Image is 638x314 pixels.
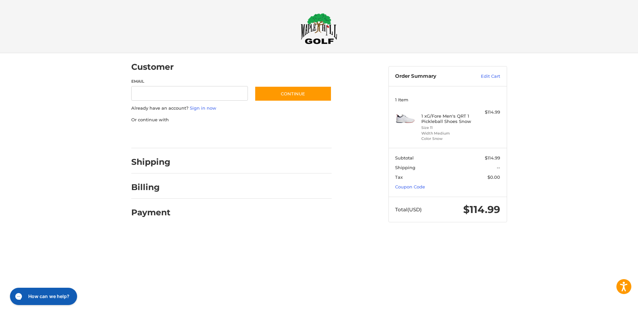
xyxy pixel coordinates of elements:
[485,155,500,160] span: $114.99
[421,136,472,142] li: Color Snow
[131,78,248,84] label: Email
[131,182,170,192] h2: Billing
[395,165,415,170] span: Shipping
[131,157,170,167] h2: Shipping
[395,73,467,80] h3: Order Summary
[395,184,425,189] a: Coupon Code
[185,130,235,142] iframe: PayPal-paylater
[255,86,332,101] button: Continue
[395,206,422,213] span: Total (USD)
[497,165,500,170] span: --
[467,73,500,80] a: Edit Cart
[421,113,472,124] h4: 1 x G/Fore Men's QRT 1 Pickleball Shoes Snow
[131,207,170,218] h2: Payment
[421,131,472,136] li: Width Medium
[474,109,500,116] div: $114.99
[395,97,500,102] h3: 1 Item
[190,105,216,111] a: Sign in now
[129,130,179,142] iframe: PayPal-paypal
[131,117,332,123] p: Or continue with
[395,155,414,160] span: Subtotal
[463,203,500,216] span: $114.99
[131,105,332,112] p: Already have an account?
[301,13,337,44] img: Maple Hill Golf
[487,174,500,180] span: $0.00
[7,285,79,307] iframe: Gorgias live chat messenger
[421,125,472,131] li: Size 11
[242,130,291,142] iframe: PayPal-venmo
[131,62,174,72] h2: Customer
[395,174,403,180] span: Tax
